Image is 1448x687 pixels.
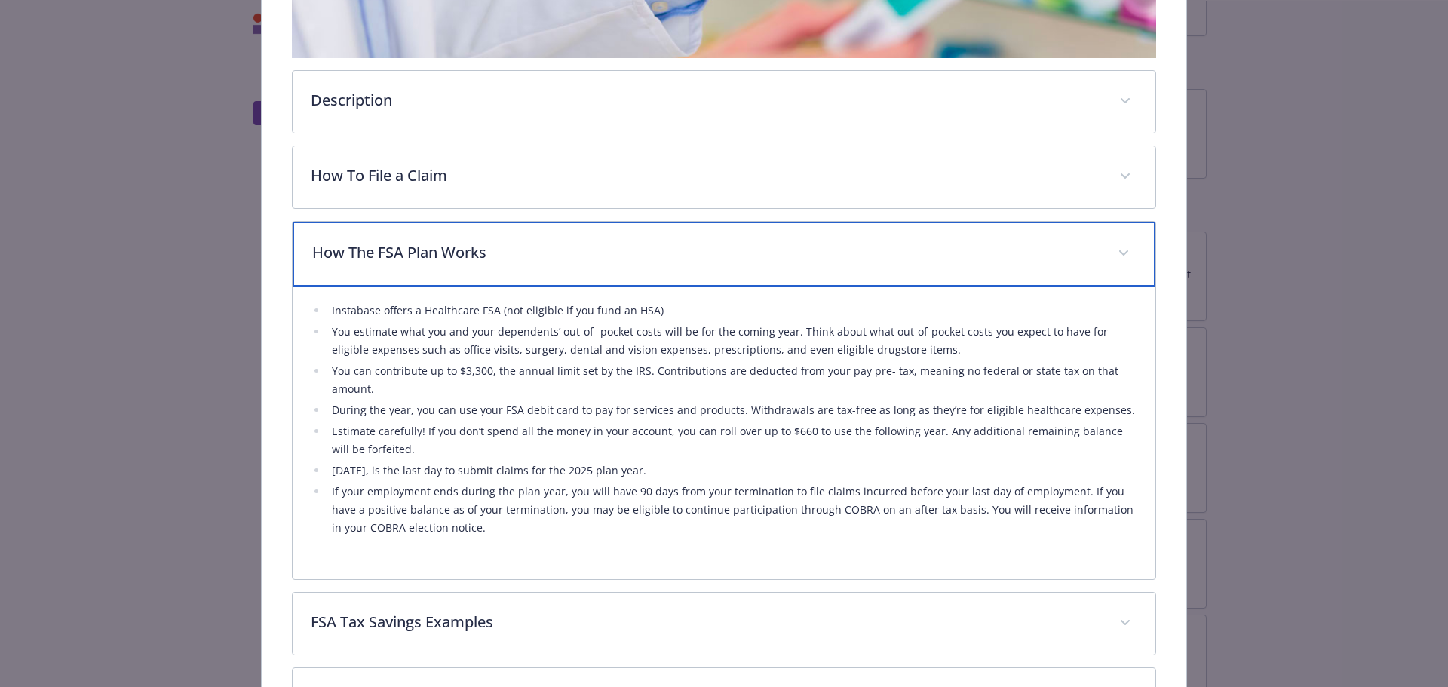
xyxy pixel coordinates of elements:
p: How The FSA Plan Works [312,241,1100,264]
li: You can contribute up to $3,300, the annual limit set by the IRS. Contributions are deducted from... [327,362,1138,398]
div: FSA Tax Savings Examples [293,593,1156,655]
div: How The FSA Plan Works [293,222,1156,287]
li: During the year, you can use your FSA debit card to pay for services and products. Withdrawals ar... [327,401,1138,419]
p: FSA Tax Savings Examples [311,611,1102,633]
li: Instabase offers a Healthcare FSA (not eligible if you fund an HSA) [327,302,1138,320]
div: How The FSA Plan Works [293,287,1156,579]
p: Description [311,89,1102,112]
li: [DATE], is the last day to submit claims for the 2025 plan year. [327,462,1138,480]
li: You estimate what you and your dependents’ out-of- pocket costs will be for the coming year. Thin... [327,323,1138,359]
p: How To File a Claim [311,164,1102,187]
div: How To File a Claim [293,146,1156,208]
div: Description [293,71,1156,133]
li: Estimate carefully! If you don’t spend all the money in your account, you can roll over up to $66... [327,422,1138,459]
li: If your employment ends during the plan year, you will have 90 days from your termination to file... [327,483,1138,537]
